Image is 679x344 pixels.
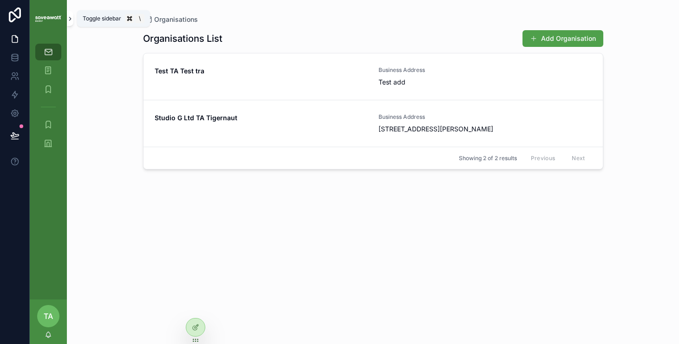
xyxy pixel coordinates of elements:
[379,113,592,121] span: Business Address
[83,15,121,22] span: Toggle sidebar
[379,124,592,134] span: [STREET_ADDRESS][PERSON_NAME]
[379,78,592,87] span: Test add
[136,15,144,22] span: \
[143,15,198,24] a: Organisations
[30,37,67,163] div: scrollable content
[522,30,603,47] button: Add Organisation
[35,15,61,22] img: App logo
[155,114,237,122] strong: Studio G Ltd TA Tigernaut
[44,311,53,322] span: TA
[379,66,592,74] span: Business Address
[459,155,517,162] span: Showing 2 of 2 results
[154,15,198,24] span: Organisations
[144,53,603,100] a: Test TA Test traBusiness AddressTest add
[144,100,603,147] a: Studio G Ltd TA TigernautBusiness Address[STREET_ADDRESS][PERSON_NAME]
[155,67,204,75] strong: Test TA Test tra
[143,32,222,45] h1: Organisations List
